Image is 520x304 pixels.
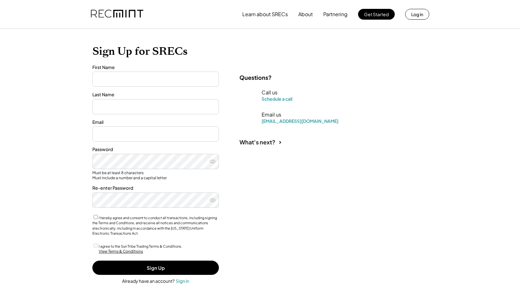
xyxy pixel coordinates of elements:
div: Questions? [239,74,272,81]
div: Must be at least 8 characters Must include a number and a capital letter [92,170,219,180]
div: Already have an account? [122,278,175,284]
img: yH5BAEAAAAALAAAAAABAAEAAAIBRAA7 [239,110,255,125]
div: Call us [262,89,277,96]
div: Email us [262,111,281,118]
button: Sign Up [92,261,219,275]
label: I agree to the Sun Tribe Trading Terms & Conditions. [99,244,182,248]
div: Last Name [92,92,219,98]
label: I hereby agree and consent to conduct all transactions, including signing the Terms and Condition... [92,216,217,236]
button: Learn about SRECs [242,8,288,21]
div: Password [92,146,219,153]
a: Schedule a call [262,96,292,102]
button: Log in [405,9,429,20]
img: yH5BAEAAAAALAAAAAABAAEAAAIBRAA7 [239,87,255,103]
div: First Name [92,64,219,71]
div: View Terms & Conditions [99,249,143,254]
div: Email [92,119,219,125]
a: [EMAIL_ADDRESS][DOMAIN_NAME] [262,118,338,124]
div: Re-enter Password [92,185,219,191]
img: recmint-logotype%403x.png [91,3,143,25]
button: Partnering [323,8,348,21]
button: About [298,8,313,21]
h1: Sign Up for SRECs [92,45,428,58]
div: What's next? [239,138,275,146]
div: Sign in [176,278,189,284]
button: Get Started [358,9,395,20]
